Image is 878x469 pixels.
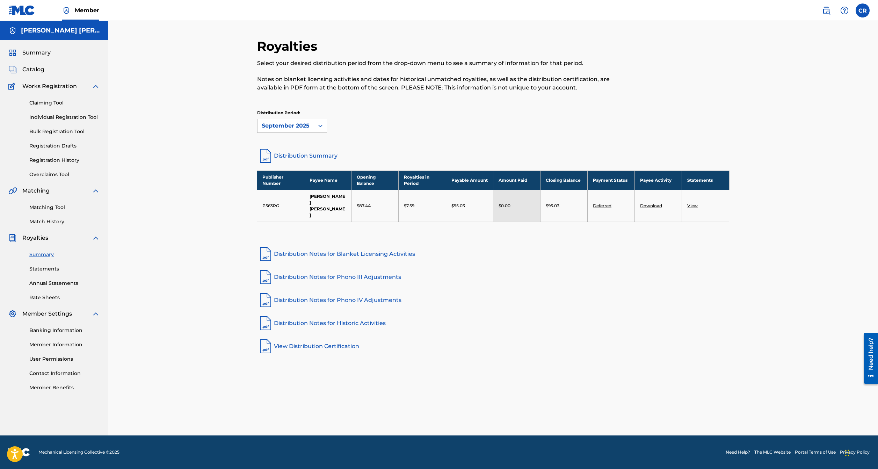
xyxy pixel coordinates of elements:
[29,355,100,363] a: User Permissions
[29,384,100,391] a: Member Benefits
[22,49,51,57] span: Summary
[682,171,729,190] th: Statements
[795,449,836,455] a: Portal Terms of Use
[262,122,310,130] div: September 2025
[38,449,119,455] span: Mechanical Licensing Collective © 2025
[8,234,17,242] img: Royalties
[257,269,274,286] img: pdf
[8,49,51,57] a: SummarySummary
[404,203,414,209] p: $7.59
[687,203,698,208] a: View
[92,310,100,318] img: expand
[843,435,878,469] div: Widget de chat
[540,171,587,190] th: Closing Balance
[845,442,849,463] div: Arrastrar
[29,251,100,258] a: Summary
[29,327,100,334] a: Banking Information
[257,292,730,309] a: Distribution Notes for Phono IV Adjustments
[257,190,304,222] td: P563RG
[858,330,878,386] iframe: Resource Center
[257,292,274,309] img: pdf
[840,6,849,15] img: help
[8,82,17,91] img: Works Registration
[493,171,540,190] th: Amount Paid
[75,6,99,14] span: Member
[29,142,100,150] a: Registration Drafts
[29,265,100,273] a: Statements
[22,234,48,242] span: Royalties
[257,147,730,164] a: Distribution Summary
[257,59,621,67] p: Select your desired distribution period from the drop-down menu to see a summary of information f...
[822,6,830,15] img: search
[29,280,100,287] a: Annual Statements
[304,190,351,222] td: [PERSON_NAME] [PERSON_NAME]
[29,370,100,377] a: Contact Information
[843,435,878,469] iframe: Chat Widget
[257,315,274,332] img: pdf
[351,171,399,190] th: Opening Balance
[22,187,50,195] span: Matching
[399,171,446,190] th: Royalties in Period
[546,203,559,209] p: $95.03
[29,294,100,301] a: Rate Sheets
[21,27,100,35] h5: Carlos Mario Agudelo Marin
[587,171,634,190] th: Payment Status
[499,203,510,209] p: $0.00
[819,3,833,17] a: Public Search
[8,65,44,74] a: CatalogCatalog
[29,218,100,225] a: Match History
[92,82,100,91] img: expand
[8,187,17,195] img: Matching
[257,147,274,164] img: distribution-summary-pdf
[29,341,100,348] a: Member Information
[635,171,682,190] th: Payee Activity
[840,449,870,455] a: Privacy Policy
[8,27,17,35] img: Accounts
[8,49,17,57] img: Summary
[29,171,100,178] a: Overclaims Tool
[257,38,321,54] h2: Royalties
[257,246,274,262] img: pdf
[257,110,327,116] p: Distribution Period:
[451,203,465,209] p: $95.03
[304,171,351,190] th: Payee Name
[22,82,77,91] span: Works Registration
[62,6,71,15] img: Top Rightsholder
[837,3,851,17] div: Help
[593,203,611,208] a: Deferred
[8,310,17,318] img: Member Settings
[257,269,730,286] a: Distribution Notes for Phono III Adjustments
[29,204,100,211] a: Matching Tool
[8,448,30,456] img: logo
[92,187,100,195] img: expand
[29,157,100,164] a: Registration History
[257,315,730,332] a: Distribution Notes for Historic Activities
[22,65,44,74] span: Catalog
[640,203,662,208] a: Download
[726,449,750,455] a: Need Help?
[856,3,870,17] div: User Menu
[754,449,791,455] a: The MLC Website
[8,5,35,15] img: MLC Logo
[257,338,274,355] img: pdf
[29,99,100,107] a: Claiming Tool
[257,75,621,92] p: Notes on blanket licensing activities and dates for historical unmatched royalties, as well as th...
[357,203,371,209] p: $87.44
[29,114,100,121] a: Individual Registration Tool
[22,310,72,318] span: Member Settings
[257,171,304,190] th: Publisher Number
[257,246,730,262] a: Distribution Notes for Blanket Licensing Activities
[8,65,17,74] img: Catalog
[446,171,493,190] th: Payable Amount
[92,234,100,242] img: expand
[29,128,100,135] a: Bulk Registration Tool
[257,338,730,355] a: View Distribution Certification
